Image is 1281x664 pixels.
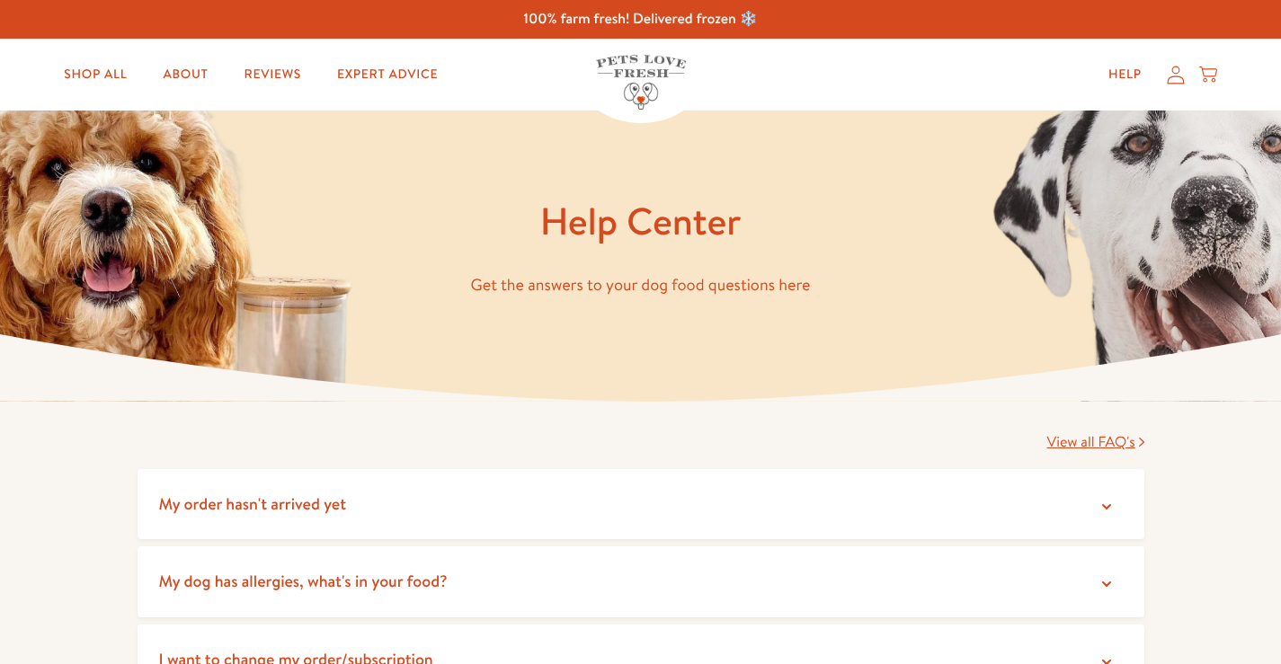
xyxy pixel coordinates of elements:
a: Reviews [230,57,316,93]
p: Get the answers to your dog food questions here [138,271,1144,299]
span: View all FAQ's [1047,432,1135,452]
a: View all FAQ's [1047,432,1144,452]
summary: My order hasn't arrived yet [138,469,1144,540]
summary: My dog has allergies, what's in your food? [138,546,1144,617]
h1: Help Center [138,197,1144,246]
a: Shop All [49,57,141,93]
span: My order hasn't arrived yet [159,492,347,515]
a: Expert Advice [323,57,452,93]
a: About [148,57,222,93]
span: My dog has allergies, what's in your food? [159,570,448,592]
img: Pets Love Fresh [596,55,686,110]
a: Help [1094,57,1156,93]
